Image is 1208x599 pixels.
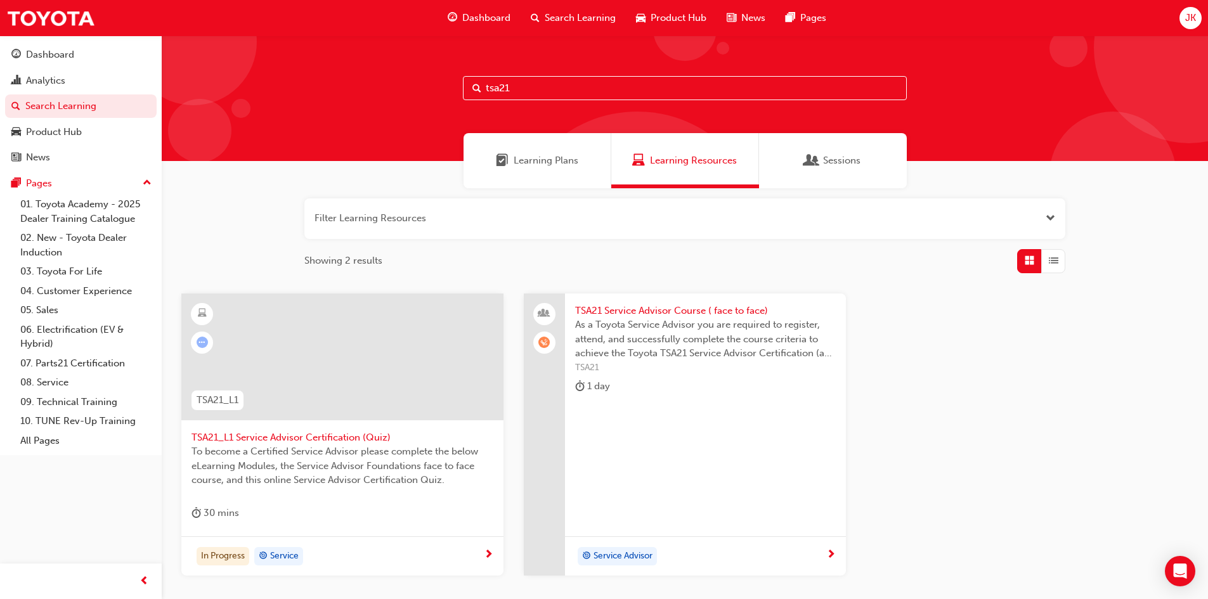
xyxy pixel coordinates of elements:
span: TSA21 [575,361,836,375]
div: In Progress [197,547,249,566]
span: TSA21 Service Advisor Course ( face to face) [575,304,836,318]
span: JK [1185,11,1196,25]
span: news-icon [11,152,21,164]
div: Product Hub [26,125,82,139]
a: 02. New - Toyota Dealer Induction [15,228,157,262]
a: 04. Customer Experience [15,281,157,301]
a: 01. Toyota Academy - 2025 Dealer Training Catalogue [15,195,157,228]
span: duration-icon [192,505,201,521]
a: 06. Electrification (EV & Hybrid) [15,320,157,354]
span: guage-icon [448,10,457,26]
span: Pages [800,11,826,25]
span: As a Toyota Service Advisor you are required to register, attend, and successfully complete the c... [575,318,836,361]
span: Search Learning [545,11,616,25]
span: search-icon [11,101,20,112]
button: Pages [5,172,157,195]
span: target-icon [582,548,591,565]
a: All Pages [15,431,157,451]
span: pages-icon [786,10,795,26]
span: Product Hub [651,11,706,25]
span: prev-icon [140,574,149,589]
a: 07. Parts21 Certification [15,354,157,373]
div: News [26,150,50,165]
a: 08. Service [15,373,157,392]
div: Dashboard [26,48,74,62]
span: car-icon [11,127,21,138]
span: target-icon [259,548,268,565]
span: chart-icon [11,75,21,87]
a: Learning ResourcesLearning Resources [611,133,759,188]
a: news-iconNews [717,5,776,31]
span: learningRecordVerb_WAITLIST-icon [538,337,550,348]
span: Learning Plans [496,153,509,168]
span: News [741,11,765,25]
span: learningRecordVerb_ATTEMPT-icon [197,337,208,348]
span: Sessions [823,153,861,168]
span: Service [270,549,299,564]
a: guage-iconDashboard [438,5,521,31]
span: Showing 2 results [304,254,382,268]
a: News [5,146,157,169]
span: List [1049,254,1058,268]
a: 03. Toyota For Life [15,262,157,281]
a: 10. TUNE Rev-Up Training [15,411,157,431]
a: Search Learning [5,94,157,118]
span: news-icon [727,10,736,26]
img: Trak [6,4,95,32]
a: TSA21_L1TSA21_L1 Service Advisor Certification (Quiz)To become a Certified Service Advisor please... [181,293,503,576]
div: Analytics [26,74,65,88]
a: car-iconProduct Hub [626,5,717,31]
span: Dashboard [462,11,510,25]
div: Open Intercom Messenger [1165,556,1195,586]
span: people-icon [540,306,549,322]
div: 1 day [575,378,610,394]
span: Search [472,81,481,96]
span: duration-icon [575,378,585,394]
a: Learning PlansLearning Plans [464,133,611,188]
a: 09. Technical Training [15,392,157,412]
span: Learning Resources [632,153,645,168]
button: Open the filter [1046,211,1055,226]
a: pages-iconPages [776,5,836,31]
button: DashboardAnalyticsSearch LearningProduct HubNews [5,41,157,172]
div: Pages [26,176,52,191]
a: TSA21 Service Advisor Course ( face to face)As a Toyota Service Advisor you are required to regis... [524,293,846,576]
span: search-icon [531,10,540,26]
span: TSA21_L1 [197,393,238,408]
span: pages-icon [11,178,21,190]
span: learningResourceType_ELEARNING-icon [198,306,207,322]
a: SessionsSessions [759,133,907,188]
a: Product Hub [5,120,157,144]
span: next-icon [826,550,836,561]
input: Search... [463,76,907,100]
a: search-iconSearch Learning [521,5,626,31]
span: up-icon [143,175,152,191]
span: Learning Resources [650,153,737,168]
span: Learning Plans [514,153,578,168]
a: 05. Sales [15,300,157,320]
div: 30 mins [192,505,239,521]
span: Sessions [805,153,818,168]
span: TSA21_L1 Service Advisor Certification (Quiz) [192,430,493,445]
button: JK [1179,7,1202,29]
a: Analytics [5,69,157,93]
span: guage-icon [11,49,21,61]
span: Grid [1025,254,1034,268]
span: Service Advisor [594,549,653,564]
span: To become a Certified Service Advisor please complete the below eLearning Modules, the Service Ad... [192,444,493,487]
a: Dashboard [5,43,157,67]
span: next-icon [484,550,493,561]
span: car-icon [636,10,646,26]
